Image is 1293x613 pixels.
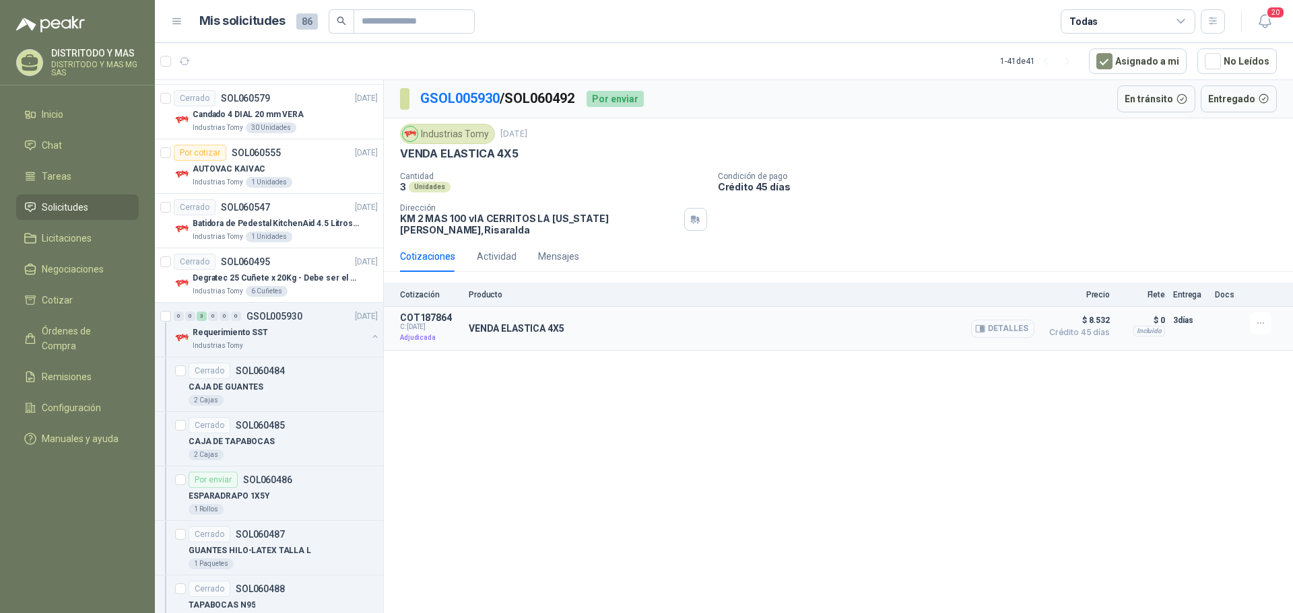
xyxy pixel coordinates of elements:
[155,357,383,412] a: CerradoSOL060484CAJA DE GUANTES2 Cajas
[42,324,126,353] span: Órdenes de Compra
[400,203,679,213] p: Dirección
[189,490,270,503] p: ESPARADRAPO 1X5Y
[1197,48,1277,74] button: No Leídos
[199,11,286,31] h1: Mis solicitudes
[587,91,644,107] div: Por enviar
[189,363,230,379] div: Cerrado
[193,177,243,188] p: Industrias Tomy
[189,435,275,448] p: CAJA DE TAPABOCAS
[400,213,679,236] p: KM 2 MAS 100 vIA CERRITOS LA [US_STATE] [PERSON_NAME] , Risaralda
[1042,328,1110,336] span: Crédito 45 días
[189,599,255,612] p: TAPABOCAS N95
[51,48,139,58] p: DISTRITODO Y MAS
[155,466,383,521] a: Por enviarSOL060486ESPARADRAPO 1X5Y1 Rollos
[155,248,383,303] a: CerradoSOL060495[DATE] Company LogoDegratec 25 Cuñete x 20Kg - Debe ser el de Tecnas (por ahora h...
[42,107,63,122] span: Inicio
[155,139,383,194] a: Por cotizarSOL060555[DATE] Company LogoAUTOVAC KAIVACIndustrias Tomy1 Unidades
[42,262,104,277] span: Negociaciones
[155,521,383,575] a: CerradoSOL060487GUANTES HILO-LATEX TALLA L1 Paquetes
[42,369,92,384] span: Remisiones
[197,312,207,321] div: 3
[1118,312,1165,328] p: $ 0
[189,417,230,433] div: Cerrado
[16,395,139,421] a: Configuración
[420,90,500,106] a: GSOL005930
[221,203,270,212] p: SOL060547
[400,124,495,144] div: Industrias Tomy
[16,16,85,32] img: Logo peakr
[193,340,243,351] p: Industrias Tomy
[174,275,190,291] img: Company Logo
[174,254,215,270] div: Cerrado
[221,94,270,103] p: SOL060579
[42,431,119,446] span: Manuales y ayuda
[469,323,564,334] p: VENDA ELASTICA 4X5
[400,312,461,323] p: COT187864
[193,286,243,297] p: Industrias Tomy
[718,181,1288,192] p: Crédito 45 días
[189,558,234,569] div: 1 Paquetes
[16,194,139,220] a: Solicitudes
[189,581,230,597] div: Cerrado
[155,412,383,466] a: CerradoSOL060485CAJA DE TAPABOCAS2 Cajas
[231,312,241,321] div: 0
[193,163,265,176] p: AUTOVAC KAIVAC
[243,475,292,484] p: SOL060486
[220,312,230,321] div: 0
[189,526,230,542] div: Cerrado
[208,312,218,321] div: 0
[236,530,285,539] p: SOL060487
[400,290,461,299] p: Cotización
[1253,9,1277,34] button: 20
[174,90,215,106] div: Cerrado
[246,286,288,297] div: 6 Cuñetes
[400,172,707,181] p: Cantidad
[189,381,263,394] p: CAJA DE GUANTES
[477,249,517,264] div: Actividad
[189,449,224,460] div: 2 Cajas
[42,200,88,215] span: Solicitudes
[355,256,378,268] p: [DATE]
[400,181,406,192] p: 3
[337,16,346,26] span: search
[174,221,190,237] img: Company Logo
[189,544,311,557] p: GUANTES HILO-LATEX TALLA L
[355,92,378,105] p: [DATE]
[42,169,71,184] span: Tareas
[246,312,302,321] p: GSOL005930
[221,257,270,266] p: SOL060495
[1089,48,1187,74] button: Asignado a mi
[400,147,519,161] p: VENDA ELASTICA 4X5
[232,148,281,157] p: SOL060555
[193,231,243,242] p: Industrias Tomy
[174,145,226,161] div: Por cotizar
[420,88,576,109] p: / SOL060492
[236,366,285,375] p: SOL060484
[16,225,139,251] a: Licitaciones
[1266,6,1285,19] span: 20
[1042,290,1110,299] p: Precio
[16,256,139,282] a: Negociaciones
[403,127,418,141] img: Company Logo
[1133,326,1165,336] div: Incluido
[1042,312,1110,328] span: $ 8.532
[174,199,215,215] div: Cerrado
[246,231,292,242] div: 1 Unidades
[51,61,139,77] p: DISTRITODO Y MAS MG SAS
[16,364,139,390] a: Remisiones
[355,147,378,159] p: [DATE]
[355,310,378,323] p: [DATE]
[16,287,139,313] a: Cotizar
[189,504,224,515] div: 1 Rollos
[400,331,461,345] p: Adjudicada
[42,400,101,415] span: Configuración
[400,323,461,331] span: C: [DATE]
[155,194,383,248] a: CerradoSOL060547[DATE] Company LogoBatidora de Pedestal KitchenAid 4.5 Litros Delux PlateadoIndus...
[189,472,238,488] div: Por enviar
[174,312,184,321] div: 0
[16,133,139,158] a: Chat
[1000,50,1078,72] div: 1 - 41 de 41
[193,217,360,230] p: Batidora de Pedestal KitchenAid 4.5 Litros Delux Plateado
[16,102,139,127] a: Inicio
[1173,312,1207,328] p: 3 días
